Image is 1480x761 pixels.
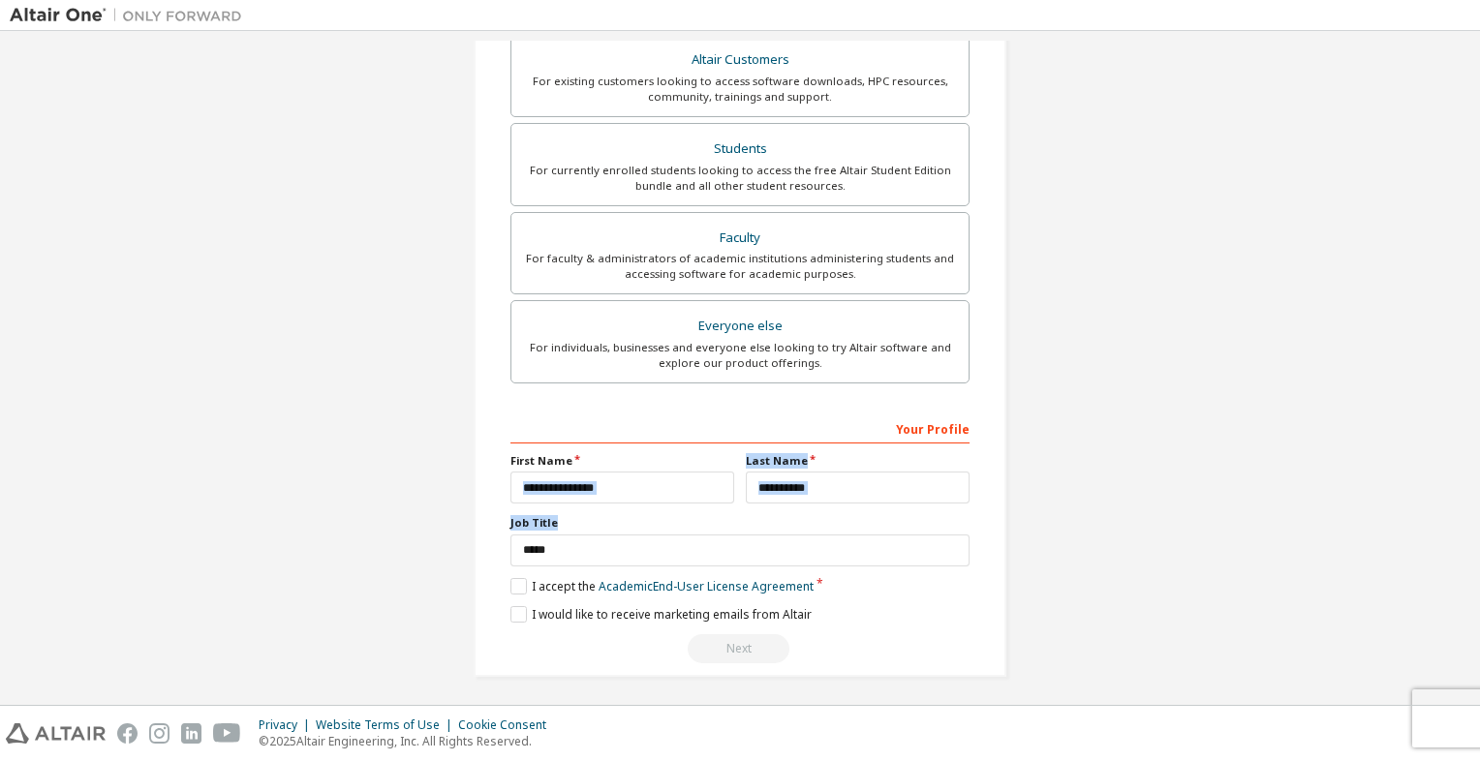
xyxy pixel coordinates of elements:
[181,723,201,744] img: linkedin.svg
[523,251,957,282] div: For faculty & administrators of academic institutions administering students and accessing softwa...
[510,412,970,443] div: Your Profile
[149,723,170,744] img: instagram.svg
[510,515,970,531] label: Job Title
[259,717,316,733] div: Privacy
[510,634,970,663] div: Email already exists
[10,6,252,25] img: Altair One
[523,74,957,105] div: For existing customers looking to access software downloads, HPC resources, community, trainings ...
[523,136,957,163] div: Students
[213,723,241,744] img: youtube.svg
[523,163,957,194] div: For currently enrolled students looking to access the free Altair Student Edition bundle and all ...
[510,606,812,623] label: I would like to receive marketing emails from Altair
[510,453,734,469] label: First Name
[458,717,558,733] div: Cookie Consent
[746,453,970,469] label: Last Name
[523,313,957,340] div: Everyone else
[523,225,957,252] div: Faculty
[510,578,814,594] label: I accept the
[316,717,458,733] div: Website Terms of Use
[523,46,957,74] div: Altair Customers
[117,723,138,744] img: facebook.svg
[259,733,558,749] p: © 2025 Altair Engineering, Inc. All Rights Reserved.
[6,723,106,744] img: altair_logo.svg
[599,578,814,594] a: Academic End-User License Agreement
[523,340,957,371] div: For individuals, businesses and everyone else looking to try Altair software and explore our prod...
